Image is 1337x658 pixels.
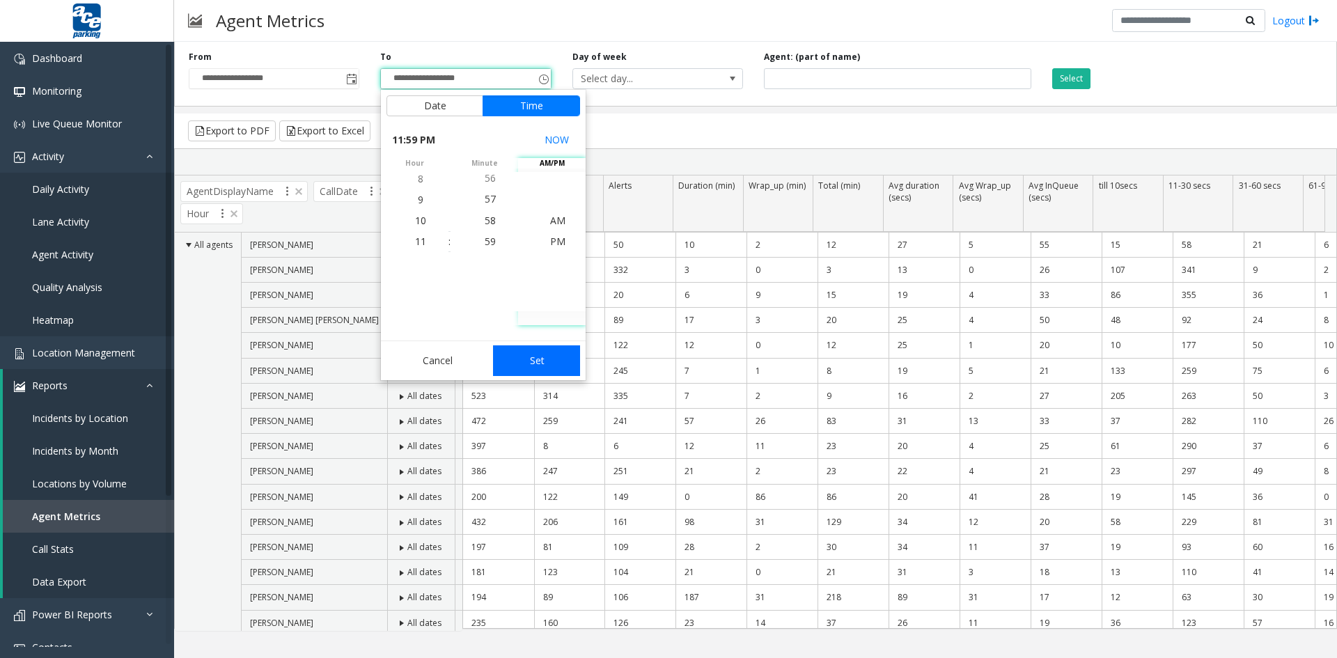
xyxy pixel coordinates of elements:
td: 28 [675,535,746,560]
td: 86 [1102,283,1173,308]
td: 129 [818,510,889,535]
td: 3 [818,258,889,283]
td: 30 [1244,585,1315,610]
button: Set [493,345,581,376]
label: From [189,51,212,63]
span: Call Stats [32,542,74,556]
td: 26 [889,611,960,636]
span: 58 [485,213,496,226]
td: 0 [675,485,746,510]
td: 31 [889,560,960,585]
td: 25 [889,308,960,333]
td: 89 [604,308,675,333]
span: Power BI Reports [32,608,112,621]
td: 21 [1031,359,1102,384]
td: 197 [463,535,534,560]
td: 33 [1031,409,1102,434]
span: [PERSON_NAME] [250,365,313,377]
a: Data Export [3,565,174,598]
td: 263 [1173,384,1244,409]
span: minute [451,158,518,169]
td: 206 [534,510,605,535]
td: 259 [1173,359,1244,384]
td: 126 [604,611,675,636]
td: 6 [675,283,746,308]
td: 50 [1244,384,1315,409]
img: 'icon' [14,119,25,130]
td: 9 [746,283,818,308]
td: 37 [1244,434,1315,459]
td: 123 [534,560,605,585]
td: 86 [746,485,818,510]
td: 7 [675,384,746,409]
span: Select day... [573,69,709,88]
td: 181 [463,560,534,585]
td: 14 [746,611,818,636]
td: 11 [960,535,1031,560]
td: 17 [1031,585,1102,610]
td: 11 [746,434,818,459]
td: 0 [746,258,818,283]
span: 11 [415,235,426,248]
td: 297 [1173,459,1244,484]
td: 24 [1244,308,1315,333]
td: 9 [818,384,889,409]
td: 19 [1102,535,1173,560]
td: 23 [818,434,889,459]
span: Lane Activity [32,215,89,228]
span: All agents [194,239,233,251]
span: Locations by Volume [32,477,127,490]
td: 5 [960,233,1031,258]
span: [PERSON_NAME] [250,264,313,276]
span: PM [550,235,565,248]
td: 50 [604,233,675,258]
td: 22 [889,459,960,484]
td: 133 [1102,359,1173,384]
img: pageIcon [188,3,202,38]
td: 12 [1102,585,1173,610]
td: 123 [1173,611,1244,636]
td: 19 [1102,485,1173,510]
span: Alerts [609,180,632,191]
td: 122 [534,485,605,510]
td: 3 [960,560,1031,585]
td: 282 [1173,409,1244,434]
span: 11-30 secs [1168,180,1210,191]
td: 92 [1173,308,1244,333]
td: 37 [1031,535,1102,560]
span: All dates [407,617,441,629]
span: [PERSON_NAME] [250,617,313,629]
td: 81 [1244,510,1315,535]
td: 55 [1031,233,1102,258]
td: 50 [1244,333,1315,358]
td: 4 [960,308,1031,333]
span: 11:59 PM [392,130,435,150]
span: [PERSON_NAME] [PERSON_NAME] [250,314,379,326]
button: Cancel [386,345,489,376]
td: 57 [675,409,746,434]
td: 1 [746,359,818,384]
td: 290 [1173,434,1244,459]
td: 2 [746,535,818,560]
span: Agent Metrics [32,510,100,523]
td: 13 [960,409,1031,434]
span: Data Export [32,575,86,588]
td: 4 [960,434,1031,459]
td: 12 [675,434,746,459]
span: [PERSON_NAME] [250,415,313,427]
span: Duration (min) [678,180,735,191]
span: Toggle popup [535,69,551,88]
td: 36 [1102,611,1173,636]
img: 'icon' [14,610,25,621]
a: Incidents by Month [3,434,174,467]
td: 37 [818,611,889,636]
span: hour [381,158,448,169]
td: 0 [960,258,1031,283]
span: 59 [485,235,496,248]
td: 19 [889,359,960,384]
td: 16 [889,384,960,409]
td: 93 [1173,535,1244,560]
td: 21 [675,459,746,484]
img: 'icon' [14,381,25,392]
td: 4 [960,283,1031,308]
